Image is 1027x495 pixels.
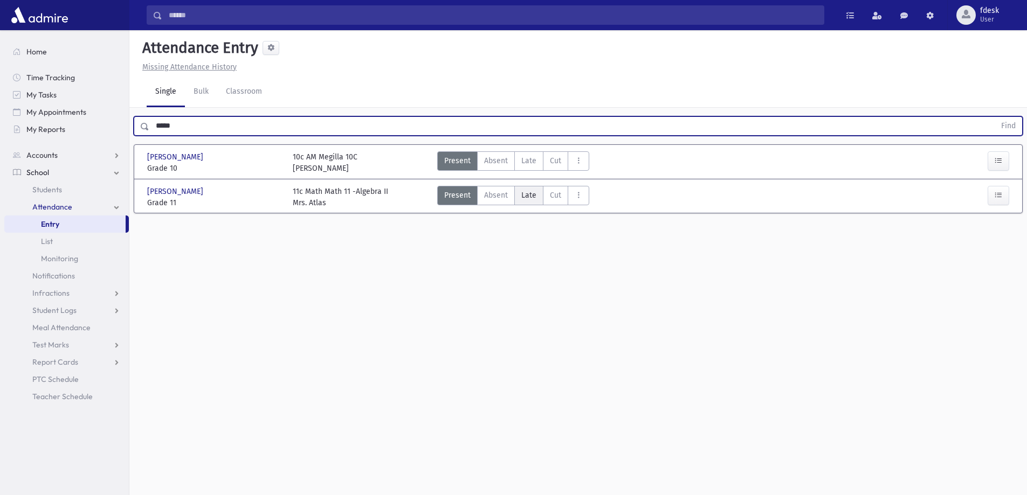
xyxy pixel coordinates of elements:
a: Bulk [185,77,217,107]
span: PTC Schedule [32,374,79,384]
span: Entry [41,219,59,229]
span: My Appointments [26,107,86,117]
h5: Attendance Entry [138,39,258,57]
span: Teacher Schedule [32,392,93,401]
span: Grade 11 [147,197,282,208]
span: Time Tracking [26,73,75,82]
a: Accounts [4,147,129,164]
span: Test Marks [32,340,69,350]
span: Students [32,185,62,194]
a: Report Cards [4,353,129,371]
span: Absent [484,190,508,201]
a: Entry [4,215,126,233]
div: AttTypes [437,151,589,174]
span: School [26,168,49,177]
span: Monitoring [41,254,78,263]
a: Teacher Schedule [4,388,129,405]
span: Grade 10 [147,163,282,174]
a: My Reports [4,121,129,138]
a: Student Logs [4,302,129,319]
span: Late [521,190,536,201]
a: Notifications [4,267,129,284]
a: My Tasks [4,86,129,103]
button: Find [995,117,1022,135]
div: AttTypes [437,186,589,208]
span: Attendance [32,202,72,212]
span: Present [444,190,471,201]
a: PTC Schedule [4,371,129,388]
span: Late [521,155,536,166]
a: Home [4,43,129,60]
span: Cut [550,155,561,166]
span: Accounts [26,150,58,160]
u: Missing Attendance History [142,62,237,72]
span: [PERSON_NAME] [147,151,205,163]
span: List [41,236,53,246]
a: Students [4,181,129,198]
span: My Tasks [26,90,57,100]
input: Search [162,5,824,25]
span: My Reports [26,124,65,134]
a: Meal Attendance [4,319,129,336]
a: My Appointments [4,103,129,121]
a: Classroom [217,77,271,107]
a: Missing Attendance History [138,62,237,72]
span: Absent [484,155,508,166]
a: List [4,233,129,250]
a: School [4,164,129,181]
span: [PERSON_NAME] [147,186,205,197]
span: fdesk [980,6,999,15]
span: Meal Attendance [32,323,91,332]
a: Single [147,77,185,107]
div: 10c AM Megilla 10C [PERSON_NAME] [293,151,357,174]
span: Notifications [32,271,75,281]
div: 11c Math Math 11 -Algebra II Mrs. Atlas [293,186,388,208]
span: Infractions [32,288,70,298]
a: Test Marks [4,336,129,353]
span: User [980,15,999,24]
a: Attendance [4,198,129,215]
span: Cut [550,190,561,201]
span: Report Cards [32,357,78,367]
span: Student Logs [32,305,77,315]
a: Monitoring [4,250,129,267]
span: Home [26,47,47,57]
a: Infractions [4,284,129,302]
a: Time Tracking [4,69,129,86]
span: Present [444,155,471,166]
img: AdmirePro [9,4,71,26]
